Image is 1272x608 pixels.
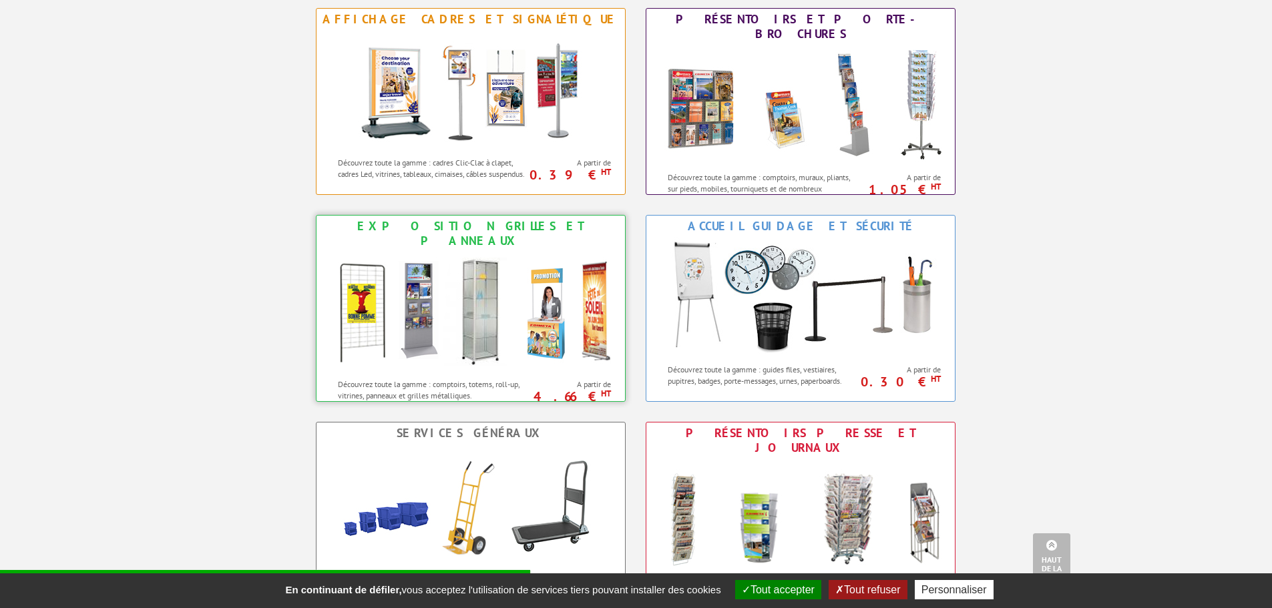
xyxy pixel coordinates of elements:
div: Accueil Guidage et Sécurité [650,219,951,234]
p: Découvrez toute la gamme : guides files, vestiaires, pupitres, badges, porte-messages, urnes, pap... [668,364,858,386]
img: Présentoirs et Porte-brochures [654,45,947,165]
sup: HT [601,388,611,399]
a: Haut de la page [1033,533,1070,588]
img: Affichage Cadres et Signalétique [347,30,594,150]
span: A partir de [532,379,612,390]
sup: HT [931,373,941,384]
div: Services Généraux [320,426,622,440]
div: Présentoirs et Porte-brochures [650,12,951,41]
a: Exposition Grilles et Panneaux Exposition Grilles et Panneaux Découvrez toute la gamme : comptoir... [316,215,626,402]
p: Découvrez toute la gamme : comptoirs, muraux, pliants, sur pieds, mobiles, tourniquets et de nomb... [668,172,858,206]
a: Affichage Cadres et Signalétique Affichage Cadres et Signalétique Découvrez toute la gamme : cadr... [316,8,626,195]
p: 0.39 € [525,171,612,179]
p: Découvrez toute la gamme : cadres Clic-Clac à clapet, cadres Led, vitrines, tableaux, cimaises, c... [338,157,528,180]
span: A partir de [532,158,612,168]
span: vous acceptez l'utilisation de services tiers pouvant installer des cookies [278,584,727,595]
a: Présentoirs et Porte-brochures Présentoirs et Porte-brochures Découvrez toute la gamme : comptoir... [646,8,956,195]
strong: En continuant de défiler, [285,584,401,595]
p: 1.05 € [855,186,941,194]
div: Présentoirs Presse et Journaux [650,426,951,455]
button: Personnaliser (fenêtre modale) [915,580,994,599]
img: Accueil Guidage et Sécurité [654,237,947,357]
p: Découvrez toute la gamme : comptoirs, totems, roll-up, vitrines, panneaux et grilles métalliques. [338,378,528,401]
sup: HT [931,181,941,192]
button: Tout refuser [829,580,907,599]
span: A partir de [862,172,941,183]
div: Exposition Grilles et Panneaux [320,219,622,248]
p: 4.66 € [525,392,612,400]
img: Présentoirs Presse et Journaux [654,459,947,579]
img: Exposition Grilles et Panneaux [324,252,618,372]
img: Services Généraux [324,444,618,564]
span: A partir de [862,364,941,375]
a: Accueil Guidage et Sécurité Accueil Guidage et Sécurité Découvrez toute la gamme : guides files, ... [646,215,956,402]
p: 0.30 € [855,378,941,386]
sup: HT [601,166,611,178]
div: Affichage Cadres et Signalétique [320,12,622,27]
button: Tout accepter [735,580,821,599]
